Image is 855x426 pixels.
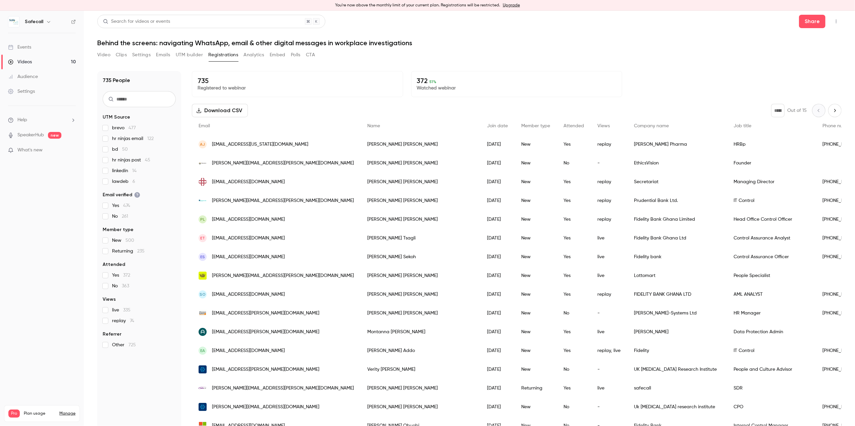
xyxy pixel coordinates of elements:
[597,124,610,128] span: Views
[270,50,285,60] button: Embed
[112,167,137,174] span: linkedin
[361,154,480,172] div: [PERSON_NAME] [PERSON_NAME]
[103,331,121,338] span: Referrer
[112,342,136,348] span: Other
[212,366,319,373] span: [EMAIL_ADDRESS][PERSON_NAME][DOMAIN_NAME]
[192,104,248,117] button: Download CSV
[557,247,591,266] div: Yes
[8,410,20,418] span: Pro
[591,360,627,379] div: -
[361,135,480,154] div: [PERSON_NAME] [PERSON_NAME]
[25,18,43,25] h6: Safecall
[97,50,110,60] button: Video
[557,135,591,154] div: Yes
[480,154,515,172] div: [DATE]
[198,85,397,91] p: Registered to webinar
[17,117,27,124] span: Help
[557,172,591,191] div: Yes
[361,266,480,285] div: [PERSON_NAME] [PERSON_NAME]
[727,285,816,304] div: AML ANALYST
[199,272,207,280] img: lottomart.com
[123,273,130,278] span: 372
[48,132,61,139] span: new
[417,77,617,85] p: 372
[557,341,591,360] div: Yes
[361,247,480,266] div: [PERSON_NAME] Sekoh
[515,398,557,416] div: New
[515,266,557,285] div: New
[557,323,591,341] div: Yes
[103,76,130,84] h1: 735 People
[361,285,480,304] div: [PERSON_NAME] [PERSON_NAME]
[515,210,557,229] div: New
[787,107,807,114] p: Out of 15
[734,124,751,128] span: Job title
[147,136,154,141] span: 122
[199,384,207,392] img: safecall.co.uk
[212,347,285,354] span: [EMAIL_ADDRESS][DOMAIN_NAME]
[112,272,130,279] span: Yes
[627,285,727,304] div: FIDELITY BANK GHANA LTD
[591,229,627,247] div: live
[515,172,557,191] div: New
[116,50,127,60] button: Clips
[521,124,550,128] span: Member type
[480,360,515,379] div: [DATE]
[480,323,515,341] div: [DATE]
[480,379,515,398] div: [DATE]
[367,124,380,128] span: Name
[557,285,591,304] div: Yes
[557,360,591,379] div: No
[112,157,150,163] span: hr ninjas post
[132,50,151,60] button: Settings
[212,197,354,204] span: [PERSON_NAME][EMAIL_ADDRESS][PERSON_NAME][DOMAIN_NAME]
[112,146,128,153] span: bd
[112,283,129,289] span: No
[112,317,134,324] span: replay
[480,304,515,323] div: [DATE]
[132,179,135,184] span: 6
[244,50,264,60] button: Analytics
[199,309,207,317] img: schluter.co.uk
[557,154,591,172] div: No
[557,379,591,398] div: Yes
[103,261,125,268] span: Attended
[199,124,210,128] span: Email
[727,247,816,266] div: Control Assurance Officer
[200,141,205,147] span: AJ
[591,341,627,360] div: replay, live
[212,216,285,223] span: [EMAIL_ADDRESS][DOMAIN_NAME]
[200,216,205,222] span: PL
[200,291,206,297] span: SO
[727,341,816,360] div: IT Control
[591,398,627,416] div: -
[8,16,19,27] img: Safecall
[212,272,354,279] span: [PERSON_NAME][EMAIL_ADDRESS][PERSON_NAME][DOMAIN_NAME]
[480,341,515,360] div: [DATE]
[515,285,557,304] div: New
[515,360,557,379] div: New
[128,343,136,347] span: 725
[557,191,591,210] div: Yes
[627,323,727,341] div: [PERSON_NAME]
[627,247,727,266] div: Fidelity bank
[591,172,627,191] div: replay
[591,266,627,285] div: live
[591,135,627,154] div: replay
[17,132,44,139] a: SpeakerHub
[103,192,140,198] span: Email verified
[557,229,591,247] div: Yes
[361,398,480,416] div: [PERSON_NAME] [PERSON_NAME]
[799,15,825,28] button: Share
[212,329,319,336] span: [EMAIL_ADDRESS][PERSON_NAME][DOMAIN_NAME]
[515,229,557,247] div: New
[200,235,205,241] span: ET
[24,411,55,416] span: Plan usage
[212,385,354,392] span: [PERSON_NAME][EMAIL_ADDRESS][PERSON_NAME][DOMAIN_NAME]
[480,191,515,210] div: [DATE]
[727,379,816,398] div: SDR
[212,310,319,317] span: [EMAIL_ADDRESS][PERSON_NAME][DOMAIN_NAME]
[112,202,130,209] span: Yes
[59,411,75,416] a: Manage
[130,318,134,323] span: 74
